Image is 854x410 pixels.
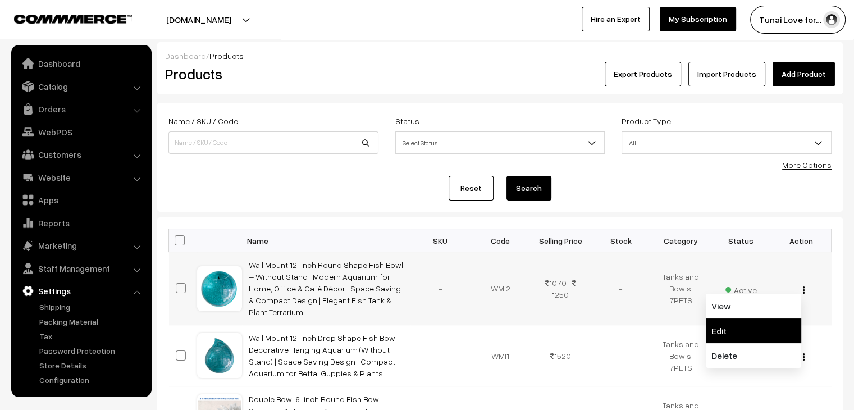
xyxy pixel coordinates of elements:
td: 1070 - 1250 [531,252,591,325]
th: Code [471,229,531,252]
label: Name / SKU / Code [168,115,238,127]
a: Configuration [36,374,148,386]
a: Packing Material [36,316,148,327]
a: Apps [14,190,148,210]
a: Add Product [773,62,835,86]
a: Dashboard [165,51,206,61]
button: Search [506,176,551,201]
a: Password Protection [36,345,148,357]
td: Tanks and Bowls, 7PETS [651,252,711,325]
th: Category [651,229,711,252]
a: Delete [706,343,801,368]
span: Select Status [396,133,605,153]
a: Website [14,167,148,188]
th: Selling Price [531,229,591,252]
img: Menu [803,286,805,294]
span: All [622,133,831,153]
a: Tax [36,330,148,342]
td: - [410,325,471,386]
a: Wall Mount 12-inch Round Shape Fish Bowl – Without Stand | Modern Aquarium for Home, Office & Caf... [249,260,403,317]
a: Marketing [14,235,148,256]
td: - [591,252,651,325]
a: Shipping [36,301,148,313]
th: Action [771,229,831,252]
a: Wall Mount 12-inch Drop Shape Fish Bowl – Decorative Hanging Aquarium (Without Stand) | Space Sav... [249,333,404,378]
td: WMI1 [471,325,531,386]
td: WMI2 [471,252,531,325]
button: Tunai Love for… [750,6,846,34]
a: More Options [782,160,832,170]
th: Name [242,229,410,252]
label: Product Type [622,115,671,127]
img: user [823,11,840,28]
a: Settings [14,281,148,301]
a: Staff Management [14,258,148,279]
a: Import Products [688,62,765,86]
a: Edit [706,318,801,343]
span: Products [209,51,244,61]
td: - [591,325,651,386]
img: COMMMERCE [14,15,132,23]
th: Status [711,229,771,252]
td: Tanks and Bowls, 7PETS [651,325,711,386]
input: Name / SKU / Code [168,131,378,154]
span: Select Status [395,131,605,154]
td: - [410,252,471,325]
a: Store Details [36,359,148,371]
a: Dashboard [14,53,148,74]
label: Status [395,115,419,127]
img: Menu [803,353,805,361]
a: My Subscription [660,7,736,31]
button: [DOMAIN_NAME] [127,6,271,34]
a: View [706,294,801,318]
h2: Products [165,65,377,83]
div: / [165,50,835,62]
th: SKU [410,229,471,252]
a: COMMMERCE [14,11,112,25]
button: Export Products [605,62,681,86]
a: Customers [14,144,148,165]
a: Reset [449,176,494,201]
a: Catalog [14,76,148,97]
span: Active [725,281,757,296]
a: Reports [14,213,148,233]
a: WebPOS [14,122,148,142]
a: Hire an Expert [582,7,650,31]
a: Orders [14,99,148,119]
td: 1520 [531,325,591,386]
th: Stock [591,229,651,252]
span: All [622,131,832,154]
